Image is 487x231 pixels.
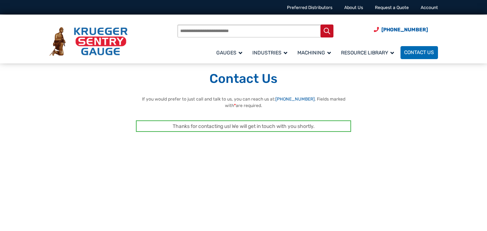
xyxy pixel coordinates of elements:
[297,50,331,56] span: Machining
[294,45,337,60] a: Machining
[133,96,354,109] p: If you would prefer to just call and talk to us, you can reach us at: . Fields marked with are re...
[216,50,242,56] span: Gauges
[249,45,294,60] a: Industries
[275,97,315,102] a: [PHONE_NUMBER]
[341,50,394,56] span: Resource Library
[404,50,434,56] span: Contact Us
[381,27,428,33] span: [PHONE_NUMBER]
[337,45,400,60] a: Resource Library
[252,50,287,56] span: Industries
[421,5,438,10] a: Account
[400,46,438,59] a: Contact Us
[136,120,351,132] div: Thanks for contacting us! We will get in touch with you shortly.
[374,26,428,34] a: Phone Number (920) 434-8860
[213,45,249,60] a: Gauges
[344,5,363,10] a: About Us
[375,5,409,10] a: Request a Quote
[49,27,128,56] img: Krueger Sentry Gauge
[287,5,332,10] a: Preferred Distributors
[49,71,438,87] h1: Contact Us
